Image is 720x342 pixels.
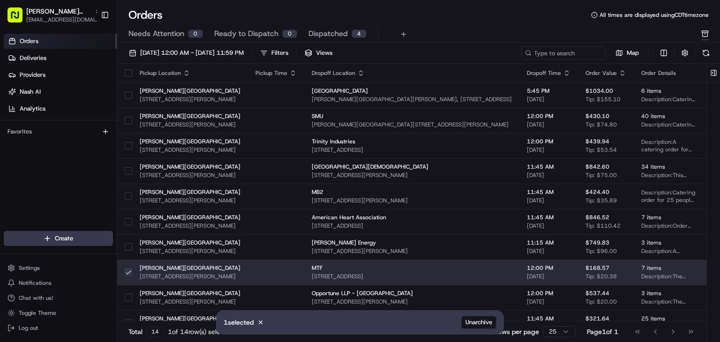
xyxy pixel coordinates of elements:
[585,163,609,171] span: $842.60
[585,121,617,128] span: Tip: $74.80
[585,112,609,120] span: $430.10
[9,9,28,28] img: Nash
[600,11,709,19] span: All times are displayed using CDT timezone
[140,247,240,255] span: [STREET_ADDRESS][PERSON_NAME]
[641,189,695,204] span: Description: Catering order for 25 people including 2x Group Bowl Bar with grilled chicken, saffr...
[641,273,695,280] span: Description: The catering order includes 6 Greek Salads with side pita and Pita Chips + Dip with ...
[527,197,570,204] span: [DATE]
[641,163,695,171] span: 34 items
[168,327,235,336] div: 1 of 14 row(s) selected.
[300,46,337,59] button: Views
[527,214,570,221] span: 11:45 AM
[585,315,609,322] span: $321.64
[140,171,240,179] span: [STREET_ADDRESS][PERSON_NAME]
[461,316,496,329] button: Unarchive
[585,298,617,305] span: Tip: $20.00
[19,264,40,272] span: Settings
[255,69,297,77] div: Pickup Time
[527,112,570,120] span: 12:00 PM
[527,87,570,95] span: 5:45 PM
[19,279,52,287] span: Notifications
[20,54,46,62] span: Deliveries
[585,290,609,297] span: $537.44
[585,96,621,103] span: Tip: $155.10
[527,163,570,171] span: 11:45 AM
[9,210,17,217] div: 📗
[585,197,617,204] span: Tip: $35.89
[527,69,570,77] div: Dropoff Time
[4,34,117,49] a: Orders
[641,96,695,103] span: Description: Catering order with Group Bowl Bars including grilled chicken, steak, and falafel op...
[140,69,240,77] div: Pickup Location
[78,145,81,152] span: •
[527,264,570,272] span: 12:00 PM
[9,161,24,176] img: Snider Plaza
[308,28,348,39] span: Dispatched
[140,290,240,297] span: [PERSON_NAME][GEOGRAPHIC_DATA]
[312,298,512,305] span: [STREET_ADDRESS][PERSON_NAME]
[527,171,570,179] span: [DATE]
[9,136,24,151] img: Grace Nketiah
[128,327,164,337] div: Total
[494,327,539,336] p: Rows per page
[75,205,154,222] a: 💻API Documentation
[312,163,512,171] span: [GEOGRAPHIC_DATA][DEMOGRAPHIC_DATA]
[19,209,72,218] span: Knowledge Base
[312,273,512,280] span: [STREET_ADDRESS]
[19,294,53,302] span: Chat with us!
[224,318,254,327] p: 1 selected
[641,87,695,95] span: 6 items
[585,222,621,230] span: Tip: $110.42
[585,188,609,196] span: $424.40
[128,28,184,39] span: Needs Attention
[312,146,512,154] span: [STREET_ADDRESS]
[4,291,113,305] button: Chat with us!
[699,46,712,59] button: Refresh
[585,69,626,77] div: Order Value
[641,69,695,77] div: Order Details
[140,214,240,221] span: [PERSON_NAME][GEOGRAPHIC_DATA]
[20,89,37,106] img: 4920774857489_3d7f54699973ba98c624_72.jpg
[140,188,240,196] span: [PERSON_NAME][GEOGRAPHIC_DATA]
[282,30,297,38] div: 0
[66,231,113,239] a: Powered byPylon
[4,321,113,335] button: Log out
[4,231,113,246] button: Create
[641,171,695,179] span: Description: This catering order includes two Group Bowl Bars with grilled chicken and two with g...
[42,98,129,106] div: We're available if you need us!
[312,239,512,246] span: [PERSON_NAME] Energy
[19,309,56,317] span: Toggle Theme
[135,170,154,178] span: [DATE]
[641,264,695,272] span: 7 items
[312,264,512,272] span: MTF
[159,92,171,103] button: Start new chat
[641,222,695,230] span: Description: Order includes two Group Bowl Bars with Grilled Chicken, two Group Bowl Bars with Fa...
[6,205,75,222] a: 📗Knowledge Base
[312,138,512,145] span: Trinity Industries
[42,89,154,98] div: Start new chat
[29,145,76,152] span: [PERSON_NAME]
[55,234,73,243] span: Create
[527,239,570,246] span: 11:15 AM
[585,273,617,280] span: Tip: $20.38
[4,276,113,290] button: Notifications
[585,138,609,145] span: $439.94
[26,16,101,23] button: [EMAIL_ADDRESS][DOMAIN_NAME]
[312,171,512,179] span: [STREET_ADDRESS][PERSON_NAME]
[312,69,512,77] div: Dropoff Location
[587,327,618,336] div: Page 1 of 1
[585,87,613,95] span: $1034.00
[125,46,248,59] button: [DATE] 12:00 AM - [DATE] 11:59 PM
[527,222,570,230] span: [DATE]
[585,171,617,179] span: Tip: $75.00
[527,188,570,196] span: 11:45 AM
[609,47,645,59] button: Map
[585,264,609,272] span: $168.57
[312,290,512,297] span: Opportune LLP - [GEOGRAPHIC_DATA]
[527,138,570,145] span: 12:00 PM
[20,104,45,113] span: Analytics
[585,239,609,246] span: $749.83
[465,318,492,327] span: Unarchive
[93,232,113,239] span: Pylon
[521,46,606,59] input: Type to search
